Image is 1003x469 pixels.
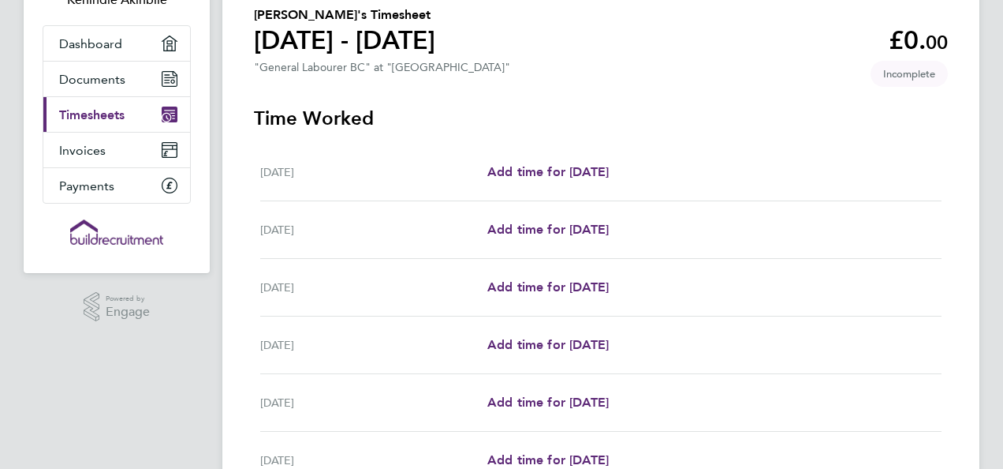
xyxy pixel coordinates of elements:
[43,26,190,61] a: Dashboard
[260,278,487,297] div: [DATE]
[487,164,609,179] span: Add time for [DATE]
[871,61,948,87] span: This timesheet is Incomplete.
[260,336,487,355] div: [DATE]
[487,395,609,410] span: Add time for [DATE]
[487,220,609,239] a: Add time for [DATE]
[487,336,609,355] a: Add time for [DATE]
[43,62,190,96] a: Documents
[84,292,151,322] a: Powered byEngage
[43,133,190,167] a: Invoices
[70,219,163,245] img: buildrec-logo-retina.png
[487,163,609,182] a: Add time for [DATE]
[254,106,948,131] h3: Time Worked
[59,72,125,87] span: Documents
[487,393,609,412] a: Add time for [DATE]
[487,280,609,295] span: Add time for [DATE]
[59,36,122,51] span: Dashboard
[260,163,487,182] div: [DATE]
[43,219,191,245] a: Go to home page
[260,393,487,412] div: [DATE]
[926,31,948,54] span: 00
[106,306,150,319] span: Engage
[59,178,114,193] span: Payments
[254,24,435,56] h1: [DATE] - [DATE]
[106,292,150,306] span: Powered by
[59,107,125,122] span: Timesheets
[487,337,609,352] span: Add time for [DATE]
[487,452,609,467] span: Add time for [DATE]
[487,222,609,237] span: Add time for [DATE]
[254,61,510,74] div: "General Labourer BC" at "[GEOGRAPHIC_DATA]"
[487,278,609,297] a: Add time for [DATE]
[43,168,190,203] a: Payments
[260,220,487,239] div: [DATE]
[254,6,435,24] h2: [PERSON_NAME]'s Timesheet
[889,25,948,55] app-decimal: £0.
[43,97,190,132] a: Timesheets
[59,143,106,158] span: Invoices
